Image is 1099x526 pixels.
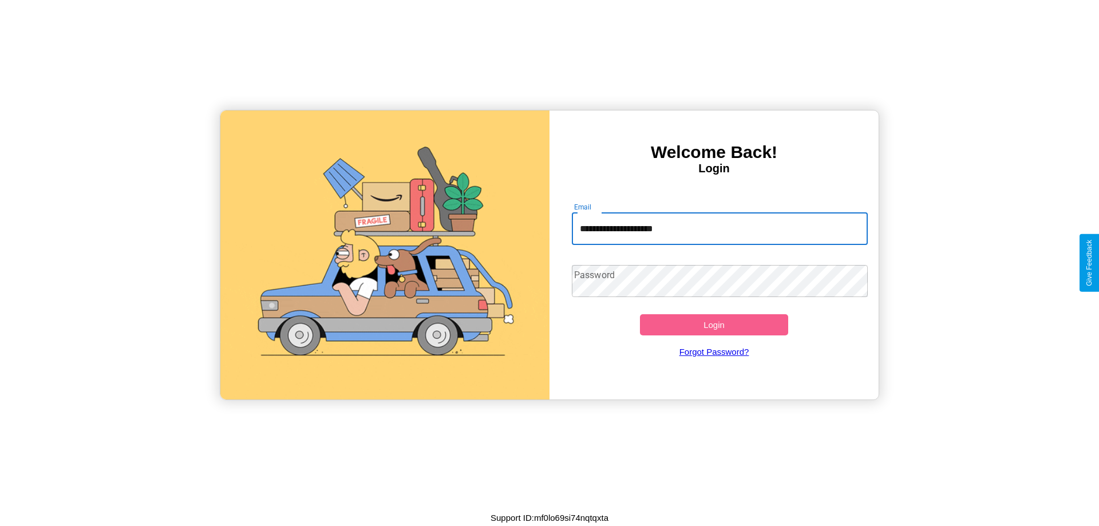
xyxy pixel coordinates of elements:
[574,202,592,212] label: Email
[1085,240,1093,286] div: Give Feedback
[549,162,879,175] h4: Login
[549,143,879,162] h3: Welcome Back!
[640,314,788,335] button: Login
[220,110,549,400] img: gif
[566,335,863,368] a: Forgot Password?
[491,510,608,525] p: Support ID: mf0lo69si74nqtqxta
